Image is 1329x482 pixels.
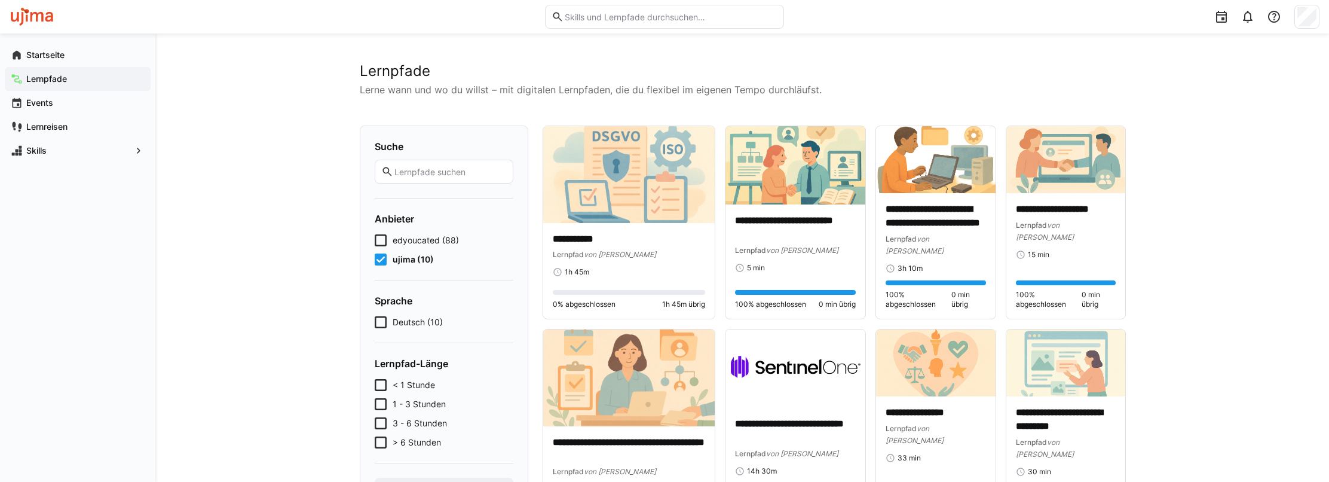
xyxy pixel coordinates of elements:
[898,264,923,273] span: 3h 10m
[766,246,838,255] span: von [PERSON_NAME]
[1028,467,1051,477] span: 30 min
[584,250,656,259] span: von [PERSON_NAME]
[393,379,435,391] span: < 1 Stunde
[766,449,838,458] span: von [PERSON_NAME]
[747,466,777,476] span: 14h 30m
[564,11,777,22] input: Skills und Lernpfade durchsuchen…
[898,453,921,463] span: 33 min
[1016,290,1082,309] span: 100% abgeschlossen
[553,467,584,476] span: Lernpfad
[886,290,951,309] span: 100% abgeschlossen
[876,330,996,396] img: image
[565,267,589,277] span: 1h 45m
[735,300,806,309] span: 100% abgeschlossen
[951,290,985,309] span: 0 min übrig
[1016,221,1047,230] span: Lernpfad
[360,83,1125,97] p: Lerne wann und wo du willst – mit digitalen Lernpfaden, die du flexibel im eigenen Tempo durchläu...
[819,300,856,309] span: 0 min übrig
[886,234,917,243] span: Lernpfad
[393,254,434,266] span: ujima (10)
[543,126,715,223] img: image
[360,62,1125,80] h2: Lernpfade
[543,330,715,426] img: image
[735,449,766,458] span: Lernpfad
[375,213,513,225] h4: Anbieter
[393,417,447,429] span: 3 - 6 Stunden
[375,358,513,370] h4: Lernpfad-Länge
[1016,438,1047,447] span: Lernpfad
[393,166,507,177] input: Lernpfade suchen
[886,424,917,433] span: Lernpfad
[375,141,513,152] h4: Suche
[725,330,865,408] img: image
[375,295,513,307] h4: Sprache
[584,467,656,476] span: von [PERSON_NAME]
[1028,250,1049,260] span: 15 min
[393,398,446,410] span: 1 - 3 Stunden
[1006,126,1126,193] img: image
[393,437,441,449] span: > 6 Stunden
[393,316,443,328] span: Deutsch (10)
[1082,290,1116,309] span: 0 min übrig
[553,300,615,309] span: 0% abgeschlossen
[876,126,996,193] img: image
[747,263,765,273] span: 5 min
[553,250,584,259] span: Lernpfad
[393,234,459,246] span: edyoucated (88)
[1006,330,1126,396] img: image
[735,246,766,255] span: Lernpfad
[725,126,865,205] img: image
[662,300,705,309] span: 1h 45m übrig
